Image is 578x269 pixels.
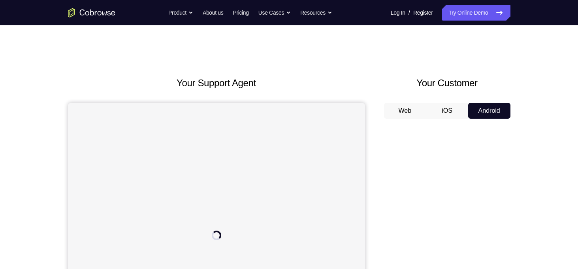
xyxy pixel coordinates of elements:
[384,103,426,119] button: Web
[409,8,410,17] span: /
[442,5,510,21] a: Try Online Demo
[258,5,291,21] button: Use Cases
[168,5,193,21] button: Product
[384,76,510,90] h2: Your Customer
[468,103,510,119] button: Android
[203,5,223,21] a: About us
[391,5,405,21] a: Log In
[413,5,433,21] a: Register
[233,5,249,21] a: Pricing
[68,76,365,90] h2: Your Support Agent
[300,5,332,21] button: Resources
[426,103,468,119] button: iOS
[68,8,115,17] a: Go to the home page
